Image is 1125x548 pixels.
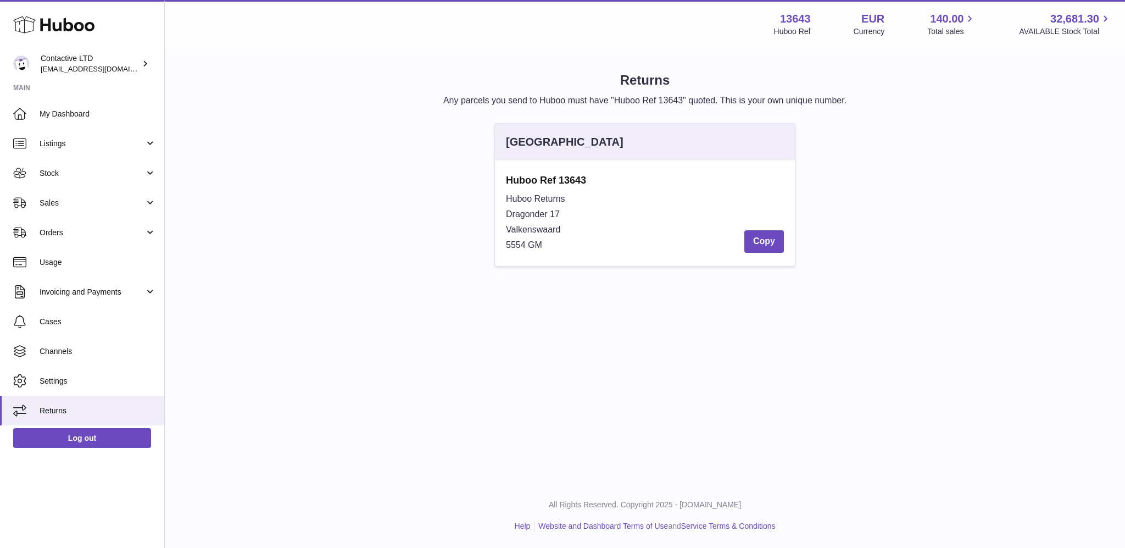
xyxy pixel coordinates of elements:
a: 140.00 Total sales [927,12,976,37]
span: Channels [40,346,156,357]
img: soul@SOWLhome.com [13,56,30,72]
span: Total sales [927,26,976,37]
a: Log out [13,428,151,448]
span: My Dashboard [40,109,156,119]
a: Service Terms & Conditions [681,522,776,530]
p: All Rights Reserved. Copyright 2025 - [DOMAIN_NAME] [174,500,1116,510]
span: 140.00 [930,12,964,26]
a: Website and Dashboard Terms of Use [538,522,668,530]
button: Copy [744,230,784,253]
div: Currency [854,26,885,37]
span: Orders [40,228,144,238]
strong: 13643 [780,12,811,26]
span: AVAILABLE Stock Total [1019,26,1112,37]
a: Help [515,522,531,530]
li: and [534,521,775,532]
div: [GEOGRAPHIC_DATA] [506,135,623,150]
div: Contactive LTD [41,53,140,74]
a: 32,681.30 AVAILABLE Stock Total [1019,12,1112,37]
p: Any parcels you send to Huboo must have "Huboo Ref 13643" quoted. This is your own unique number. [182,95,1107,107]
span: 32,681.30 [1050,12,1099,26]
span: Dragonder 17 [506,209,560,219]
strong: Huboo Ref 13643 [506,174,784,187]
span: Listings [40,139,144,149]
h1: Returns [182,71,1107,89]
span: [EMAIL_ADDRESS][DOMAIN_NAME] [41,64,161,73]
span: Valkenswaard [506,225,560,234]
div: Huboo Ref [774,26,811,37]
span: Stock [40,168,144,179]
span: 5554 GM [506,240,542,250]
span: Settings [40,376,156,386]
span: Usage [40,257,156,268]
span: Huboo Returns [506,194,565,203]
span: Invoicing and Payments [40,287,144,297]
span: Returns [40,406,156,416]
span: Cases [40,317,156,327]
strong: EUR [861,12,884,26]
span: Sales [40,198,144,208]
